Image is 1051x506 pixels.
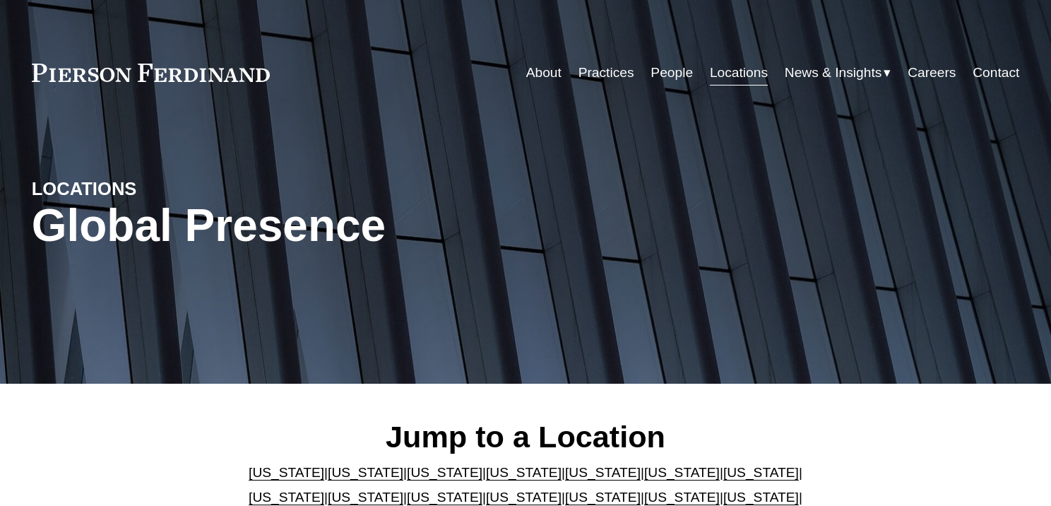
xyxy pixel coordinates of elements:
[486,490,562,505] a: [US_STATE]
[644,465,720,480] a: [US_STATE]
[526,59,562,86] a: About
[32,200,691,252] h1: Global Presence
[565,490,641,505] a: [US_STATE]
[249,490,324,505] a: [US_STATE]
[785,59,891,86] a: folder dropdown
[908,59,956,86] a: Careers
[723,490,799,505] a: [US_STATE]
[651,59,693,86] a: People
[644,490,720,505] a: [US_STATE]
[486,465,562,480] a: [US_STATE]
[328,490,403,505] a: [US_STATE]
[407,490,482,505] a: [US_STATE]
[723,465,799,480] a: [US_STATE]
[785,61,882,86] span: News & Insights
[249,465,324,480] a: [US_STATE]
[565,465,641,480] a: [US_STATE]
[328,465,403,480] a: [US_STATE]
[237,418,814,455] h2: Jump to a Location
[710,59,768,86] a: Locations
[407,465,482,480] a: [US_STATE]
[973,59,1019,86] a: Contact
[32,177,279,200] h4: LOCATIONS
[578,59,634,86] a: Practices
